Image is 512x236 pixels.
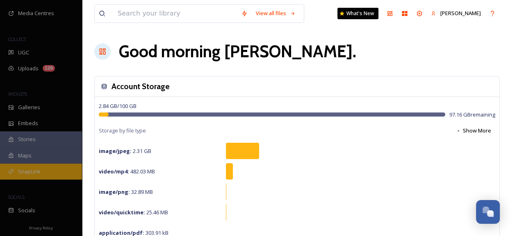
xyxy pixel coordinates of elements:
a: Privacy Policy [29,223,53,232]
h1: Good morning [PERSON_NAME] . [119,39,356,64]
span: Uploads [18,65,39,72]
span: Privacy Policy [29,225,53,231]
span: Socials [18,207,35,214]
span: COLLECT [8,36,26,42]
span: 97.16 GB remaining [449,111,495,119]
strong: video/quicktime : [99,209,145,216]
button: Open Chat [476,200,500,224]
span: 25.46 MB [99,209,168,216]
span: Embeds [18,119,38,127]
a: View all files [252,5,300,21]
span: Galleries [18,103,40,111]
span: WIDGETS [8,91,27,97]
span: 482.03 MB [99,168,155,175]
span: 2.31 GB [99,147,151,155]
a: [PERSON_NAME] [427,5,485,21]
span: SnapLink [18,168,41,175]
h3: Account Storage [112,81,170,92]
button: Show More [452,123,495,139]
span: 32.89 MB [99,188,153,196]
span: UGC [18,49,29,56]
strong: image/png : [99,188,130,196]
span: Media Centres [18,9,54,17]
div: 120 [43,65,55,72]
input: Search your library [114,4,237,22]
span: SOCIALS [8,194,25,200]
span: Stories [18,135,36,143]
span: Storage by file type [99,127,146,135]
strong: image/jpeg : [99,147,132,155]
span: [PERSON_NAME] [440,9,481,17]
a: What's New [337,8,378,19]
span: Maps [18,152,32,160]
strong: video/mp4 : [99,168,129,175]
span: 2.84 GB / 100 GB [99,102,137,110]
